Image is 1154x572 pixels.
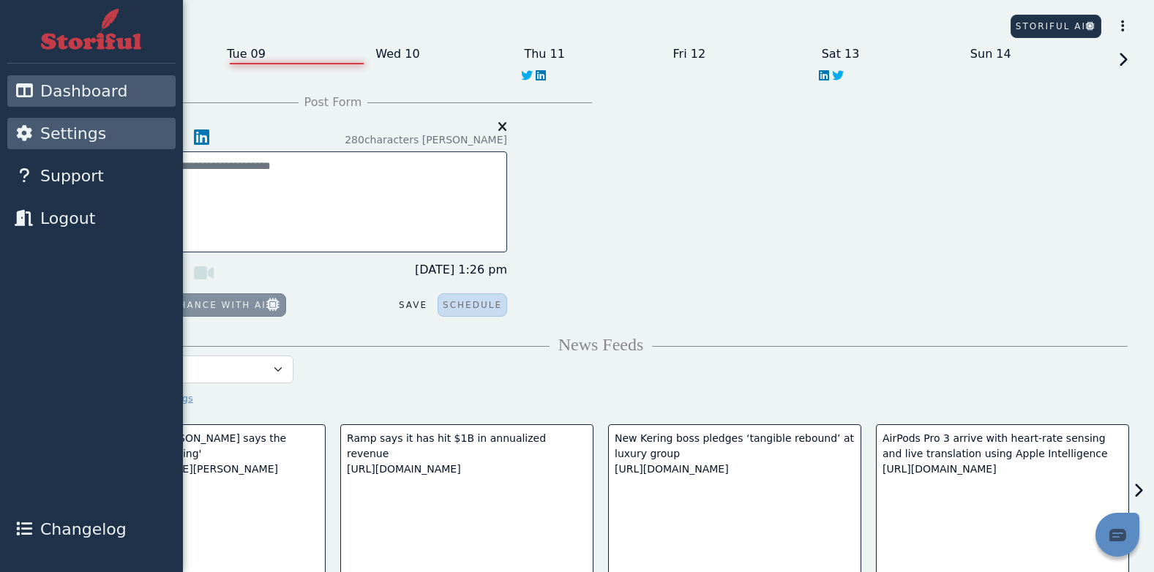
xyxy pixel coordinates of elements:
[402,261,507,279] span: [DATE] 1:26 pm
[883,431,1123,477] div: AirPods Pro 3 arrive with heart-rate sensing and live translation using Apple Intelligence [URL][...
[394,294,432,316] button: Save
[7,513,176,545] a: Changelog
[222,42,371,66] div: Tue 09
[40,517,223,541] span: Changelog
[79,431,319,477] div: JPMorgan CEO [PERSON_NAME] says the economy 'is weakening' [URL][DOMAIN_NAME][PERSON_NAME]
[74,94,592,111] div: Post Form
[966,42,1114,66] div: Sun 14
[154,393,193,404] a: Settings
[40,164,223,188] span: Support
[345,132,507,148] small: Twitter only allows up to 280 characters
[74,393,193,404] span: Add new feeds in
[669,42,817,66] div: Fri 12
[1092,506,1143,561] iframe: Chat
[74,334,1128,355] h4: News Feeds
[371,42,520,66] div: Wed 10
[40,206,223,230] span: Logout
[347,431,587,477] div: Ramp says it has hit $1B in annualized revenue [URL][DOMAIN_NAME]
[40,7,143,51] img: Storiful Logo
[615,431,855,477] div: New Kering boss pledges ‘tangible rebound’ at luxury group [URL][DOMAIN_NAME]
[1011,15,1101,38] button: Storiful AI
[40,79,223,103] span: Dashboard
[7,118,176,149] a: Settings
[520,42,668,66] div: Thu 11
[7,75,176,107] a: Dashboard
[40,121,223,146] span: Settings
[817,42,966,66] div: Sat 13
[7,160,176,192] a: Support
